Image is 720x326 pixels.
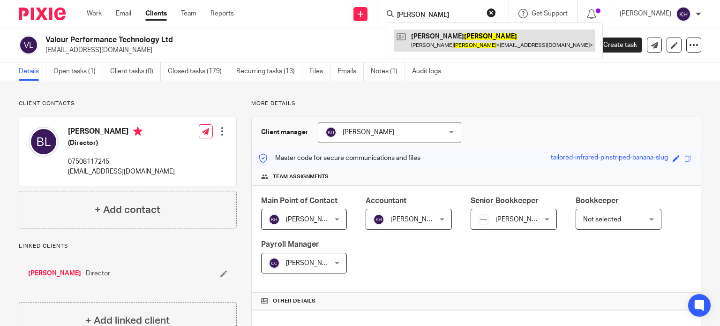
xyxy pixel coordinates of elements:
img: svg%3E [373,214,384,225]
span: Not selected [583,216,621,223]
input: Search [396,11,480,20]
img: svg%3E [269,214,280,225]
h2: Valour Performance Technology Ltd [45,35,468,45]
a: [PERSON_NAME] [28,269,81,278]
span: [PERSON_NAME] [286,260,337,266]
a: Team [181,9,196,18]
a: Client tasks (0) [110,62,161,81]
img: svg%3E [325,127,337,138]
img: svg%3E [29,127,59,157]
img: Pixie [19,8,66,20]
span: Accountant [366,197,406,205]
span: [PERSON_NAME] [343,129,394,136]
span: [PERSON_NAME] [286,216,337,223]
span: Bookkeeper [576,197,619,205]
p: 07508117245 [68,157,175,167]
div: tailored-infrared-pinstriped-banana-slug [551,153,668,164]
h4: + Add contact [95,203,160,217]
p: More details [251,100,701,107]
span: Other details [273,297,315,305]
span: Main Point of Contact [261,197,337,205]
i: Primary [133,127,142,136]
img: Infinity%20Logo%20with%20Whitespace%20.png [478,214,489,225]
p: Client contacts [19,100,237,107]
button: Clear [487,8,496,17]
p: [EMAIL_ADDRESS][DOMAIN_NAME] [45,45,574,55]
a: Audit logs [412,62,448,81]
a: Work [87,9,102,18]
a: Closed tasks (179) [168,62,229,81]
span: Get Support [532,10,568,17]
h5: (Director) [68,138,175,148]
a: Emails [337,62,364,81]
a: Create task [588,38,642,53]
a: Notes (1) [371,62,405,81]
img: svg%3E [676,7,691,22]
span: Director [86,269,110,278]
span: Team assignments [273,173,329,181]
p: [EMAIL_ADDRESS][DOMAIN_NAME] [68,167,175,176]
span: [PERSON_NAME] [495,216,547,223]
a: Clients [145,9,167,18]
span: Payroll Manager [261,241,319,248]
img: svg%3E [19,35,38,55]
a: Details [19,62,46,81]
h3: Client manager [261,128,308,137]
a: Recurring tasks (13) [236,62,302,81]
p: Master code for secure communications and files [259,153,420,163]
h4: [PERSON_NAME] [68,127,175,138]
p: Linked clients [19,243,237,250]
a: Open tasks (1) [53,62,103,81]
a: Files [309,62,330,81]
p: [PERSON_NAME] [620,9,671,18]
span: Senior Bookkeeper [471,197,539,205]
img: svg%3E [269,258,280,269]
a: Email [116,9,131,18]
span: [PERSON_NAME] [390,216,442,223]
a: Reports [210,9,234,18]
